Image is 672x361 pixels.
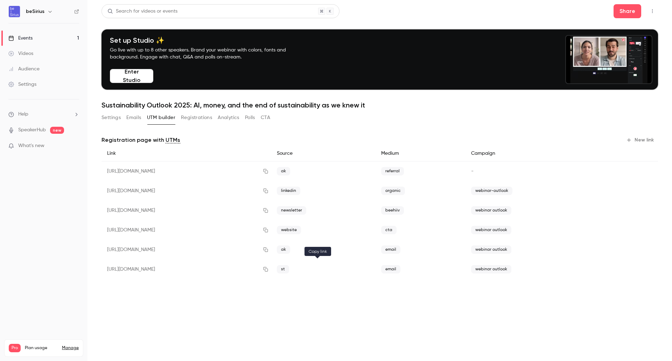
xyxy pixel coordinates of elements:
[8,35,33,42] div: Events
[8,50,33,57] div: Videos
[147,112,175,123] button: UTM builder
[101,201,271,220] div: [URL][DOMAIN_NAME]
[9,6,20,17] img: beSirius
[381,245,400,254] span: email
[277,167,290,175] span: ak
[18,126,46,134] a: SpeakerHub
[245,112,255,123] button: Polls
[381,265,400,273] span: email
[26,8,44,15] h6: beSirius
[110,69,153,83] button: Enter Studio
[471,187,512,195] span: webinar-outlook
[126,112,141,123] button: Emails
[623,134,658,146] button: New link
[166,136,180,144] a: UTMs
[107,8,177,15] div: Search for videos or events
[101,112,121,123] button: Settings
[381,187,405,195] span: organic
[277,187,300,195] span: linkedin
[471,265,511,273] span: webinar outlook
[101,146,271,161] div: Link
[271,146,376,161] div: Source
[181,112,212,123] button: Registrations
[614,4,641,18] button: Share
[381,226,397,234] span: cta
[471,226,511,234] span: webinar outlook
[381,206,404,215] span: beehiiv
[9,344,21,352] span: Pro
[101,240,271,259] div: [URL][DOMAIN_NAME]
[218,112,239,123] button: Analytics
[465,146,600,161] div: Campaign
[277,226,301,234] span: website
[277,206,306,215] span: newsletter
[101,161,271,181] div: [URL][DOMAIN_NAME]
[101,259,271,279] div: [URL][DOMAIN_NAME]
[8,65,40,72] div: Audience
[71,143,79,149] iframe: Noticeable Trigger
[277,245,290,254] span: ak
[8,81,36,88] div: Settings
[261,112,270,123] button: CTA
[110,36,302,44] h4: Set up Studio ✨
[25,345,58,351] span: Plan usage
[101,181,271,201] div: [URL][DOMAIN_NAME]
[277,265,289,273] span: st
[101,220,271,240] div: [URL][DOMAIN_NAME]
[381,167,404,175] span: referral
[50,127,64,134] span: new
[376,146,465,161] div: Medium
[471,245,511,254] span: webinar outlook
[101,101,658,109] h1: Sustainability Outlook 2025: AI, money, and the end of sustainability as we knew it
[101,136,180,144] p: Registration page with
[8,111,79,118] li: help-dropdown-opener
[471,206,511,215] span: webinar outlook
[18,142,44,150] span: What's new
[62,345,79,351] a: Manage
[471,169,474,174] span: -
[18,111,28,118] span: Help
[110,47,302,61] p: Go live with up to 8 other speakers. Brand your webinar with colors, fonts and background. Engage...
